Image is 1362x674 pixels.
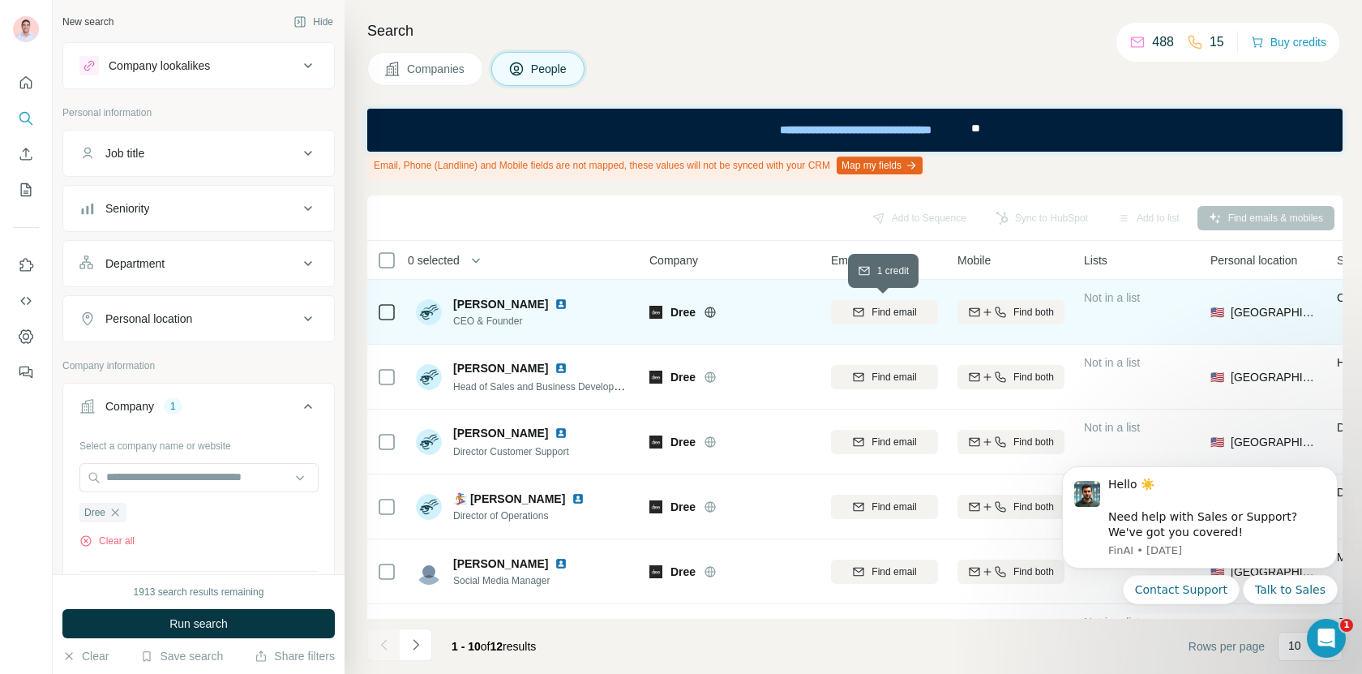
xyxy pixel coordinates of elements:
span: Dree [84,505,105,520]
span: Lists [1084,252,1107,268]
span: Dree [670,304,696,320]
span: Email [831,252,859,268]
span: Social Media Manager [453,573,574,588]
button: Quick start [13,68,39,97]
span: [GEOGRAPHIC_DATA] [1231,434,1317,450]
button: Clear all [79,534,135,548]
button: Share filters [255,648,335,664]
span: Find email [872,435,916,449]
button: Hide [282,10,345,34]
div: Email, Phone (Landline) and Mobile fields are not mapped, these values will not be synced with yo... [367,152,926,179]
button: Feedback [13,358,39,387]
button: Use Surfe API [13,286,39,316]
span: Find email [872,500,916,514]
button: Company lookalikes [63,46,334,85]
p: 15 [1210,32,1224,52]
button: Dashboard [13,322,39,351]
button: Find email [831,560,938,584]
span: Find both [1013,500,1054,514]
span: Find email [872,565,916,579]
span: of [481,640,490,653]
div: Company [105,398,154,414]
span: 🇺🇸 [1210,434,1224,450]
div: Department [105,255,165,272]
button: Personal location [63,299,334,338]
button: My lists [13,175,39,204]
span: Find both [1013,305,1054,320]
span: [GEOGRAPHIC_DATA] [1231,369,1317,385]
button: Find email [831,300,938,324]
img: LinkedIn logo [572,492,585,505]
img: Logo of Dree [649,306,662,319]
span: 12 [490,640,503,653]
span: Director of Operations [453,509,591,523]
span: Company [649,252,698,268]
span: Find both [1013,370,1054,384]
button: Enrich CSV [13,140,39,169]
button: Use Surfe on LinkedIn [13,251,39,280]
img: Logo of Dree [649,500,662,513]
iframe: Intercom live chat [1307,619,1346,658]
button: Search [13,104,39,133]
img: LinkedIn logo [555,362,567,375]
div: 1913 search results remaining [134,585,264,599]
img: Logo of Dree [649,565,662,578]
button: Run search [62,609,335,638]
img: Avatar [416,559,442,585]
span: Find email [872,305,916,320]
span: Not in a list [1084,616,1140,629]
div: Seniority [105,200,149,217]
button: Save search [140,648,223,664]
span: Find both [1013,565,1054,579]
span: Dree [670,369,696,385]
button: Find email [831,430,938,454]
button: Find both [957,430,1064,454]
span: 🇺🇸 [1210,369,1224,385]
img: Avatar [416,364,442,390]
span: 🏂 [PERSON_NAME] [453,491,565,507]
p: Personal information [62,105,335,120]
button: Map my fields [837,157,923,174]
span: [PERSON_NAME] [453,425,548,441]
img: LinkedIn logo [555,557,567,570]
div: New search [62,15,113,29]
span: 1 - 10 [452,640,481,653]
span: People [531,61,568,77]
button: Job title [63,134,334,173]
span: Not in a list [1084,291,1140,304]
span: Run search [169,616,228,632]
span: results [452,640,536,653]
span: Mobile [957,252,991,268]
img: Avatar [416,429,442,455]
button: Find email [831,365,938,389]
span: 0 selected [408,252,460,268]
h4: Search [367,19,1343,42]
span: Find both [1013,435,1054,449]
span: Not in a list [1084,356,1140,369]
button: Find both [957,365,1064,389]
img: Logo of Dree [649,436,662,449]
span: Director Customer Support [453,446,569,457]
button: Find both [957,300,1064,324]
button: Buy credits [1251,31,1326,54]
img: Avatar [416,299,442,325]
div: 1 [164,399,182,414]
button: Find both [957,495,1064,519]
button: Find both [957,560,1064,584]
span: CEO & Founder [453,314,574,328]
button: Clear [62,648,109,664]
span: Personal location [1210,252,1297,268]
iframe: Banner [367,109,1343,152]
img: Logo of Dree [649,371,662,384]
span: Head of Sales and Business Development [453,380,636,393]
span: Dree [670,434,696,450]
div: Job title [105,145,144,161]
